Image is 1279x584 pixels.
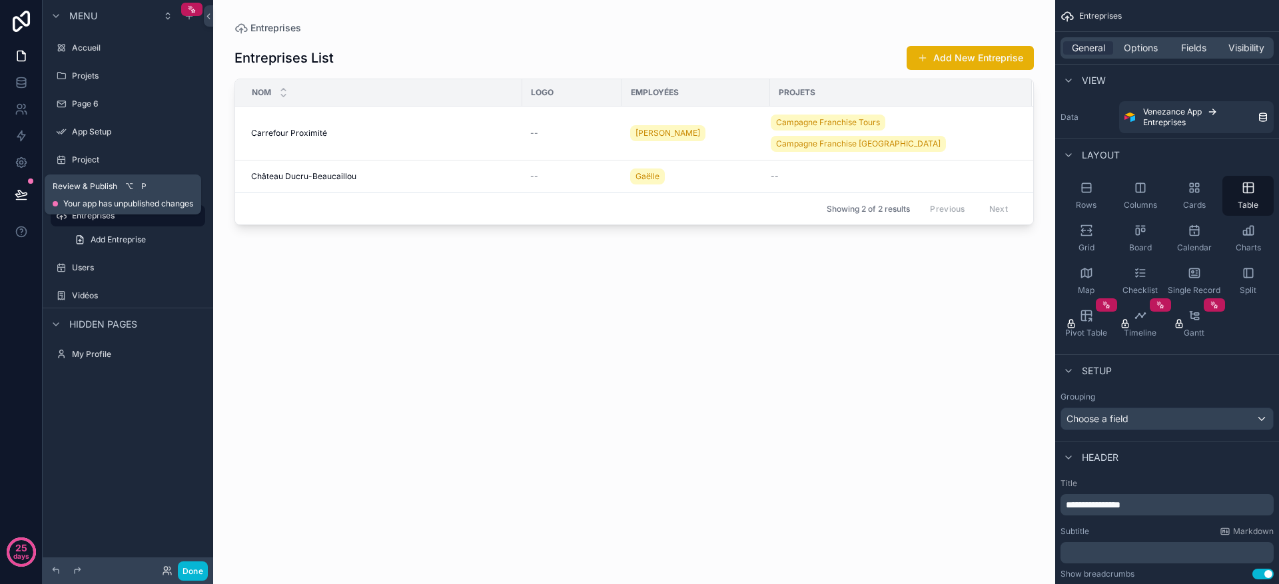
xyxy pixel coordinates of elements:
[1240,285,1256,296] span: Split
[72,127,203,137] label: App Setup
[1114,176,1166,216] button: Columns
[1072,41,1105,55] span: General
[1082,148,1120,162] span: Layout
[72,154,203,165] label: Project
[252,87,271,98] span: Nom
[1177,242,1212,253] span: Calendar
[1066,413,1128,424] span: Choose a field
[51,121,205,143] a: App Setup
[1061,526,1089,537] label: Subtitle
[51,285,205,306] a: Vidéos
[72,262,203,273] label: Users
[1114,218,1166,258] button: Board
[63,198,193,209] span: Your app has unpublished changes
[1143,107,1202,117] span: Venezance App
[1124,200,1157,210] span: Columns
[1168,218,1220,258] button: Calendar
[1222,261,1274,301] button: Split
[51,205,205,226] a: Entreprises
[139,181,149,192] span: P
[1181,41,1206,55] span: Fields
[72,71,203,81] label: Projets
[51,37,205,59] a: Accueil
[51,257,205,278] a: Users
[67,229,205,250] a: Add Entreprise
[1238,200,1258,210] span: Table
[1228,41,1264,55] span: Visibility
[69,9,97,23] span: Menu
[72,99,203,109] label: Page 6
[1061,494,1274,515] div: scrollable content
[51,149,205,170] a: Project
[1082,451,1118,464] span: Header
[1183,200,1206,210] span: Cards
[1168,304,1220,344] button: Gantt
[1079,11,1122,21] span: Entreprises
[1122,285,1158,296] span: Checklist
[1124,328,1156,338] span: Timeline
[15,541,27,555] p: 25
[1143,117,1186,128] span: Entreprises
[1078,285,1094,296] span: Map
[53,181,117,192] span: Review & Publish
[1168,261,1220,301] button: Single Record
[1078,242,1094,253] span: Grid
[124,181,135,192] span: ⌥
[51,93,205,115] a: Page 6
[1114,304,1166,344] button: Timeline
[1061,218,1112,258] button: Grid
[1119,101,1274,133] a: Venezance AppEntreprises
[531,87,554,98] span: Logo
[1220,526,1274,537] a: Markdown
[1061,112,1114,123] label: Data
[1222,218,1274,258] button: Charts
[1061,408,1274,430] button: Choose a field
[1114,261,1166,301] button: Checklist
[1168,176,1220,216] button: Cards
[72,210,197,221] label: Entreprises
[1061,478,1274,489] label: Title
[1082,74,1106,87] span: View
[827,204,910,214] span: Showing 2 of 2 results
[631,87,679,98] span: Employées
[1082,364,1112,378] span: Setup
[69,318,137,331] span: Hidden pages
[1236,242,1261,253] span: Charts
[72,349,203,360] label: My Profile
[779,87,815,98] span: Projets
[1061,542,1274,563] div: scrollable content
[72,290,203,301] label: Vidéos
[51,344,205,365] a: My Profile
[1233,526,1274,537] span: Markdown
[1061,392,1095,402] label: Grouping
[91,234,146,245] span: Add Entreprise
[178,561,208,581] button: Done
[1065,328,1107,338] span: Pivot Table
[1124,112,1135,123] img: Airtable Logo
[1061,304,1112,344] button: Pivot Table
[72,43,203,53] label: Accueil
[1184,328,1204,338] span: Gantt
[1061,176,1112,216] button: Rows
[13,547,29,565] p: days
[1168,285,1220,296] span: Single Record
[1076,200,1096,210] span: Rows
[51,65,205,87] a: Projets
[1129,242,1152,253] span: Board
[1124,41,1158,55] span: Options
[1222,176,1274,216] button: Table
[1061,261,1112,301] button: Map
